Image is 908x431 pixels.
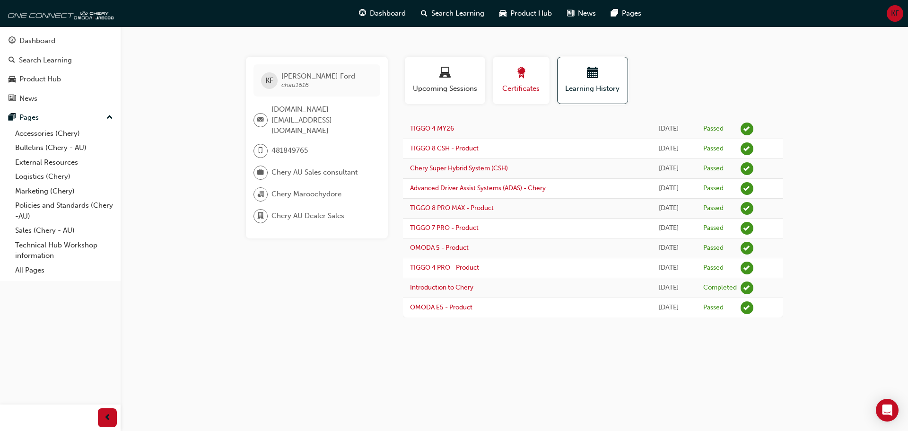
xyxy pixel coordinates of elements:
[4,90,117,107] a: News
[11,263,117,278] a: All Pages
[703,283,737,292] div: Completed
[499,8,506,19] span: car-icon
[410,184,546,192] a: Advanced Driver Assist Systems (ADAS) - Chery
[891,8,899,19] span: KF
[4,109,117,126] button: Pages
[649,123,689,134] div: Sat Aug 09 2025 14:44:59 GMT+1000 (Australian Eastern Standard Time)
[11,238,117,263] a: Technical Hub Workshop information
[281,81,309,89] span: chau1616
[9,37,16,45] span: guage-icon
[703,244,724,253] div: Passed
[741,301,753,314] span: learningRecordVerb_PASS-icon
[741,162,753,175] span: learningRecordVerb_PASS-icon
[410,124,454,132] a: TIGGO 4 MY26
[4,70,117,88] a: Product Hub
[500,83,542,94] span: Certificates
[421,8,428,19] span: search-icon
[741,281,753,294] span: learningRecordVerb_COMPLETE-icon
[19,55,72,66] div: Search Learning
[106,112,113,124] span: up-icon
[703,204,724,213] div: Passed
[887,5,903,22] button: KF
[11,155,117,170] a: External Resources
[405,57,485,104] button: Upcoming Sessions
[351,4,413,23] a: guage-iconDashboard
[410,164,508,172] a: Chery Super Hybrid System (CSH)
[649,302,689,313] div: Tue Jan 28 2025 15:21:40 GMT+1000 (Australian Eastern Standard Time)
[703,124,724,133] div: Passed
[510,8,552,19] span: Product Hub
[703,164,724,173] div: Passed
[649,282,689,293] div: Tue Jan 28 2025 15:36:34 GMT+1000 (Australian Eastern Standard Time)
[649,243,689,254] div: Tue Feb 04 2025 10:39:36 GMT+1000 (Australian Eastern Standard Time)
[359,8,366,19] span: guage-icon
[9,95,16,103] span: news-icon
[271,189,341,200] span: Chery Maroochydore
[410,204,494,212] a: TIGGO 8 PRO MAX - Product
[9,75,16,84] span: car-icon
[19,35,55,46] div: Dashboard
[19,112,39,123] div: Pages
[5,4,113,23] img: oneconnect
[19,74,61,85] div: Product Hub
[557,57,628,104] button: Learning History
[9,56,15,65] span: search-icon
[257,145,264,157] span: mobile-icon
[257,114,264,126] span: email-icon
[649,163,689,174] div: Mon Jul 07 2025 12:21:27 GMT+1000 (Australian Eastern Standard Time)
[876,399,899,422] div: Open Intercom Messenger
[11,184,117,199] a: Marketing (Chery)
[410,244,469,252] a: OMODA 5 - Product
[281,72,355,80] span: [PERSON_NAME] Ford
[703,144,724,153] div: Passed
[410,303,472,311] a: OMODA E5 - Product
[410,283,473,291] a: Introduction to Chery
[565,83,620,94] span: Learning History
[649,143,689,154] div: Sat Aug 09 2025 14:30:49 GMT+1000 (Australian Eastern Standard Time)
[11,198,117,223] a: Policies and Standards (Chery -AU)
[741,202,753,215] span: learningRecordVerb_PASS-icon
[370,8,406,19] span: Dashboard
[603,4,649,23] a: pages-iconPages
[741,142,753,155] span: learningRecordVerb_PASS-icon
[703,264,724,273] div: Passed
[741,222,753,235] span: learningRecordVerb_PASS-icon
[257,167,264,179] span: briefcase-icon
[11,126,117,141] a: Accessories (Chery)
[271,211,344,221] span: Chery AU Dealer Sales
[4,52,117,69] a: Search Learning
[649,223,689,234] div: Sat Mar 08 2025 09:23:04 GMT+1000 (Australian Eastern Standard Time)
[431,8,484,19] span: Search Learning
[559,4,603,23] a: news-iconNews
[649,203,689,214] div: Sat Mar 08 2025 10:12:21 GMT+1000 (Australian Eastern Standard Time)
[741,182,753,195] span: learningRecordVerb_PASS-icon
[649,263,689,273] div: Wed Jan 29 2025 08:29:04 GMT+1000 (Australian Eastern Standard Time)
[567,8,574,19] span: news-icon
[104,412,111,424] span: prev-icon
[741,242,753,255] span: learningRecordVerb_PASS-icon
[11,223,117,238] a: Sales (Chery - AU)
[622,8,641,19] span: Pages
[649,183,689,194] div: Sat Mar 08 2025 10:41:10 GMT+1000 (Australian Eastern Standard Time)
[271,104,373,136] span: [DOMAIN_NAME][EMAIL_ADDRESS][DOMAIN_NAME]
[4,32,117,50] a: Dashboard
[11,141,117,155] a: Bulletins (Chery - AU)
[492,4,559,23] a: car-iconProduct Hub
[265,75,273,86] span: KF
[257,188,264,201] span: organisation-icon
[578,8,596,19] span: News
[741,262,753,274] span: learningRecordVerb_PASS-icon
[493,57,550,104] button: Certificates
[703,184,724,193] div: Passed
[703,303,724,312] div: Passed
[439,67,451,80] span: laptop-icon
[271,145,308,156] span: 481849765
[19,93,37,104] div: News
[9,114,16,122] span: pages-icon
[257,210,264,222] span: department-icon
[410,144,479,152] a: TIGGO 8 CSH - Product
[587,67,598,80] span: calendar-icon
[741,123,753,135] span: learningRecordVerb_PASS-icon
